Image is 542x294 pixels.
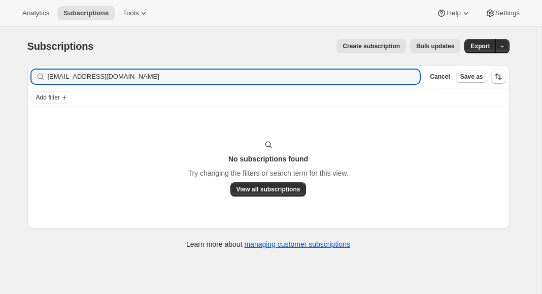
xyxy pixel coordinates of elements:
[244,240,350,248] a: managing customer subscriptions
[456,71,487,83] button: Save as
[228,154,308,164] h3: No subscriptions found
[27,41,94,52] span: Subscriptions
[63,9,109,17] span: Subscriptions
[123,9,139,17] span: Tools
[343,42,400,50] span: Create subscription
[447,9,460,17] span: Help
[464,39,496,53] button: Export
[430,73,450,81] span: Cancel
[491,70,505,84] button: Sort the results
[416,42,454,50] span: Bulk updates
[57,6,115,20] button: Subscriptions
[230,182,307,197] button: View all subscriptions
[426,71,454,83] button: Cancel
[410,39,460,53] button: Bulk updates
[188,168,348,178] p: Try changing the filters or search term for this view.
[336,39,406,53] button: Create subscription
[479,6,526,20] button: Settings
[430,6,477,20] button: Help
[470,42,490,50] span: Export
[236,185,300,193] span: View all subscriptions
[186,239,350,249] p: Learn more about
[31,91,72,104] button: Add filter
[495,9,520,17] span: Settings
[117,6,155,20] button: Tools
[460,73,483,81] span: Save as
[16,6,55,20] button: Analytics
[48,70,420,84] input: Filter subscribers
[22,9,49,17] span: Analytics
[36,93,60,102] span: Add filter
